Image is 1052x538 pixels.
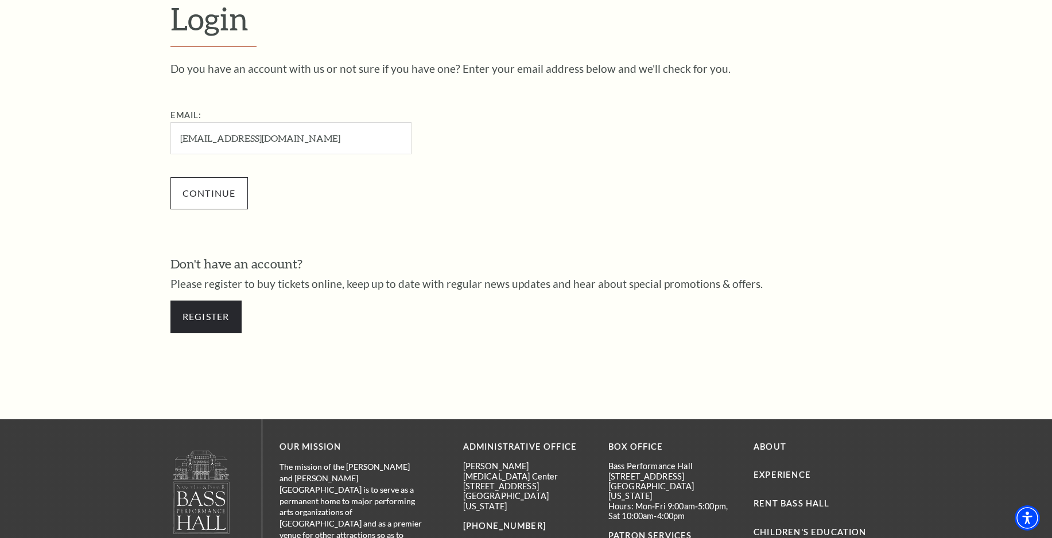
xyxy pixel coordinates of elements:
[608,471,736,481] p: [STREET_ADDRESS]
[1015,505,1040,531] div: Accessibility Menu
[280,440,423,454] p: OUR MISSION
[754,442,786,451] a: About
[608,501,736,521] p: Hours: Mon-Fri 9:00am-5:00pm, Sat 10:00am-4:00pm
[608,481,736,501] p: [GEOGRAPHIC_DATA][US_STATE]
[172,450,231,534] img: logo-footer.png
[463,440,591,454] p: Administrative Office
[463,461,591,481] p: [PERSON_NAME][MEDICAL_DATA] Center
[170,255,882,273] h3: Don't have an account?
[170,278,882,289] p: Please register to buy tickets online, keep up to date with regular news updates and hear about s...
[463,519,591,533] p: [PHONE_NUMBER]
[170,63,882,74] p: Do you have an account with us or not sure if you have one? Enter your email address below and we...
[608,461,736,471] p: Bass Performance Hall
[608,440,736,454] p: BOX OFFICE
[754,470,811,479] a: Experience
[463,491,591,511] p: [GEOGRAPHIC_DATA][US_STATE]
[170,110,202,120] label: Email:
[170,177,248,209] input: Submit button
[463,481,591,491] p: [STREET_ADDRESS]
[170,122,412,154] input: Required
[170,301,242,333] a: Register
[754,498,829,508] a: Rent Bass Hall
